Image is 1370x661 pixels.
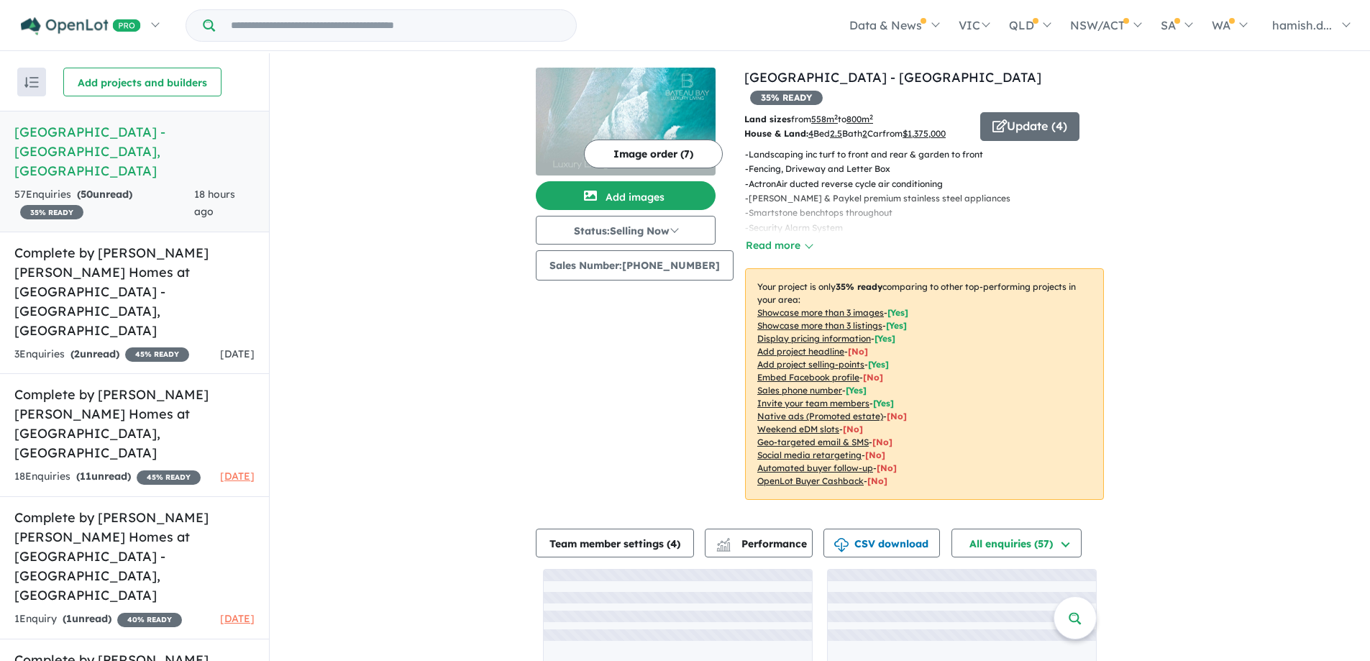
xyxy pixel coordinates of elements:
[716,542,731,552] img: bar-chart.svg
[830,128,842,139] u: 2.5
[218,10,573,41] input: Try estate name, suburb, builder or developer
[980,112,1079,141] button: Update (4)
[757,437,869,447] u: Geo-targeted email & SMS
[868,359,889,370] span: [ Yes ]
[745,221,1022,235] p: - Security Alarm System
[63,68,222,96] button: Add projects and builders
[536,250,734,281] button: Sales Number:[PHONE_NUMBER]
[887,411,907,421] span: [No]
[757,320,882,331] u: Showcase more than 3 listings
[80,470,91,483] span: 11
[584,140,723,168] button: Image order (7)
[877,462,897,473] span: [No]
[823,529,940,557] button: CSV download
[14,385,255,462] h5: Complete by [PERSON_NAME] [PERSON_NAME] Homes at [GEOGRAPHIC_DATA] , [GEOGRAPHIC_DATA]
[865,450,885,460] span: [No]
[834,113,838,121] sup: 2
[874,333,895,344] span: [ Yes ]
[834,538,849,552] img: download icon
[757,385,842,396] u: Sales phone number
[745,191,1022,206] p: - [PERSON_NAME] & Paykel premium stainless steel appliances
[14,508,255,605] h5: Complete by [PERSON_NAME] [PERSON_NAME] Homes at [GEOGRAPHIC_DATA] - [GEOGRAPHIC_DATA] , [GEOGRAP...
[757,346,844,357] u: Add project headline
[81,188,93,201] span: 50
[757,411,883,421] u: Native ads (Promoted estate)
[1272,18,1332,32] span: hamish.d...
[846,385,867,396] span: [ Yes ]
[70,347,119,360] strong: ( unread)
[744,112,969,127] p: from
[536,68,716,175] img: Bateau Bay Estate - Bateau Bay
[745,206,1022,220] p: - Smartstone benchtops throughout
[838,114,873,124] span: to
[757,475,864,486] u: OpenLot Buyer Cashback
[14,186,194,221] div: 57 Enquir ies
[670,537,677,550] span: 4
[745,162,1022,176] p: - Fencing, Driveway and Letter Box
[705,529,813,557] button: Performance
[14,346,189,363] div: 3 Enquir ies
[744,114,791,124] b: Land sizes
[848,346,868,357] span: [ No ]
[74,347,80,360] span: 2
[863,372,883,383] span: [ No ]
[811,114,838,124] u: 558 m
[887,307,908,318] span: [ Yes ]
[744,127,969,141] p: Bed Bath Car from
[536,529,694,557] button: Team member settings (4)
[808,128,813,139] u: 4
[903,128,946,139] u: $ 1,375,000
[76,470,131,483] strong: ( unread)
[862,128,867,139] u: 2
[872,437,892,447] span: [No]
[125,347,189,362] span: 45 % READY
[757,462,873,473] u: Automated buyer follow-up
[137,470,201,485] span: 45 % READY
[14,243,255,340] h5: Complete by [PERSON_NAME] [PERSON_NAME] Homes at [GEOGRAPHIC_DATA] - [GEOGRAPHIC_DATA] , [GEOGRAP...
[536,216,716,245] button: Status:Selling Now
[745,177,1022,191] p: - ActronAir ducted reverse cycle air conditioning
[66,612,72,625] span: 1
[757,450,862,460] u: Social media retargeting
[869,113,873,121] sup: 2
[836,281,882,292] b: 35 % ready
[757,424,839,434] u: Weekend eDM slots
[867,475,887,486] span: [No]
[757,359,864,370] u: Add project selling-points
[846,114,873,124] u: 800 m
[757,398,869,409] u: Invite your team members
[14,611,182,628] div: 1 Enquir y
[77,188,132,201] strong: ( unread)
[24,77,39,88] img: sort.svg
[717,538,730,546] img: line-chart.svg
[745,237,813,254] button: Read more
[14,122,255,181] h5: [GEOGRAPHIC_DATA] - [GEOGRAPHIC_DATA] , [GEOGRAPHIC_DATA]
[757,307,884,318] u: Showcase more than 3 images
[14,468,201,486] div: 18 Enquir ies
[194,188,235,218] span: 18 hours ago
[951,529,1082,557] button: All enquiries (57)
[843,424,863,434] span: [No]
[757,372,859,383] u: Embed Facebook profile
[21,17,141,35] img: Openlot PRO Logo White
[117,613,182,627] span: 40 % READY
[757,333,871,344] u: Display pricing information
[536,181,716,210] button: Add images
[750,91,823,105] span: 35 % READY
[886,320,907,331] span: [ Yes ]
[744,128,808,139] b: House & Land:
[745,268,1104,500] p: Your project is only comparing to other top-performing projects in your area: - - - - - - - - - -...
[718,537,807,550] span: Performance
[220,612,255,625] span: [DATE]
[745,147,1022,162] p: - Landscaping inc turf to front and rear & garden to front
[220,470,255,483] span: [DATE]
[63,612,111,625] strong: ( unread)
[744,69,1041,86] a: [GEOGRAPHIC_DATA] - [GEOGRAPHIC_DATA]
[873,398,894,409] span: [ Yes ]
[20,205,83,219] span: 35 % READY
[220,347,255,360] span: [DATE]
